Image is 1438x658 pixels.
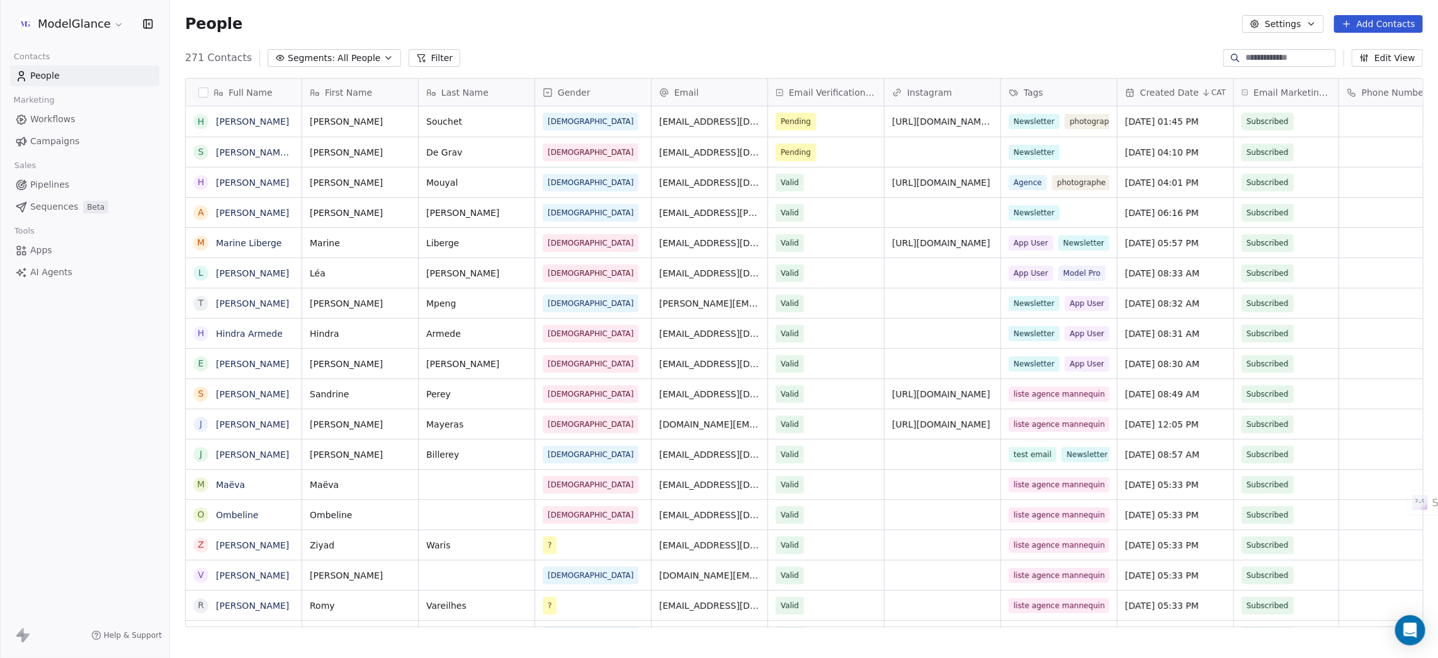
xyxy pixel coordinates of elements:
a: [PERSON_NAME] [216,450,289,460]
span: [DATE] 04:10 PM [1125,146,1226,159]
span: [DATE] 05:33 PM [1125,539,1226,552]
span: Subscribed [1247,599,1289,612]
a: [PERSON_NAME] De Grav [216,147,328,157]
span: [PERSON_NAME] [310,115,410,128]
span: [DATE] 06:16 PM [1125,207,1226,219]
span: Sales [9,156,42,175]
a: Apps [10,240,159,261]
span: Newsletter [1009,326,1060,341]
a: [PERSON_NAME] [216,208,289,218]
span: Hindra [310,327,410,340]
img: Group%2011.png [18,16,33,31]
span: Vareilhes [426,599,527,612]
a: Hindra Armede [216,329,283,339]
div: Email Verification Status [768,79,884,106]
span: App User [1065,356,1109,372]
span: Subscribed [1247,388,1289,400]
span: Newsletter [1009,145,1060,160]
a: People [10,65,159,86]
span: Tags [1024,86,1043,99]
a: Campaigns [10,131,159,152]
span: Subscribed [1247,448,1289,461]
span: De Grav [426,146,527,159]
button: Settings [1242,15,1323,33]
span: Ziyad [310,539,410,552]
div: Full Name [186,79,302,106]
span: Subscribed [1247,267,1289,280]
span: Apps [30,244,52,257]
span: [EMAIL_ADDRESS][DOMAIN_NAME] [659,146,760,159]
span: [DATE] 05:33 PM [1125,599,1226,612]
span: Segments: [288,52,335,65]
span: Contacts [8,47,55,66]
a: [URL][DOMAIN_NAME] [892,419,990,429]
span: [DEMOGRAPHIC_DATA] [548,327,633,340]
div: Domaine: [DOMAIN_NAME] [33,33,142,43]
span: ModelGlance [38,16,111,32]
span: Valid [781,358,799,370]
span: Subscribed [1247,569,1289,582]
span: AI Agents [30,266,72,279]
img: logo_orange.svg [20,20,30,30]
span: [DATE] 08:49 AM [1125,388,1226,400]
span: Subscribed [1247,418,1289,431]
div: Domaine [65,74,97,82]
span: Subscribed [1247,509,1289,521]
button: Add Contacts [1334,15,1423,33]
span: [DATE] 08:32 AM [1125,297,1226,310]
div: Email [652,79,767,106]
div: Tags [1001,79,1117,106]
div: Instagram [885,79,1000,106]
span: Mouyal [426,176,527,189]
span: Valid [781,448,799,461]
span: Valid [781,418,799,431]
span: First Name [325,86,372,99]
span: [DATE] 12:05 PM [1125,418,1226,431]
span: [PERSON_NAME] [426,267,527,280]
span: Newsletter [1009,356,1060,372]
span: [DATE] 08:30 AM [1125,358,1226,370]
span: Valid [781,207,799,219]
span: Sequences [30,200,78,213]
span: [DEMOGRAPHIC_DATA] [548,237,633,249]
span: [DOMAIN_NAME][EMAIL_ADDRESS][DOMAIN_NAME] [659,569,760,582]
div: Last Name [419,79,535,106]
a: [URL][DOMAIN_NAME] [892,238,990,248]
a: Pipelines [10,174,159,195]
span: liste agence mannequin [1009,568,1109,583]
span: [DATE] 05:33 PM [1125,479,1226,491]
div: T [198,297,204,310]
a: [PERSON_NAME] [216,540,289,550]
span: [PERSON_NAME] [310,146,410,159]
span: Help & Support [104,630,162,640]
span: Léa [310,267,410,280]
span: [EMAIL_ADDRESS][DOMAIN_NAME] [659,267,760,280]
span: Ombeline [310,509,410,521]
button: Edit View [1352,49,1423,67]
span: [DATE] 08:31 AM [1125,327,1226,340]
span: [DOMAIN_NAME][EMAIL_ADDRESS][DOMAIN_NAME] [659,418,760,431]
span: People [185,14,242,33]
span: [EMAIL_ADDRESS][DOMAIN_NAME] [659,176,760,189]
span: App User [1009,235,1053,251]
span: Subscribed [1247,176,1289,189]
span: Maëva [310,479,410,491]
a: Maëva [216,480,245,490]
span: Newsletter [1009,114,1060,129]
a: [PERSON_NAME] [216,116,289,127]
div: J [200,448,202,461]
a: Marine Liberge [216,238,281,248]
span: App User [1065,296,1109,311]
a: [PERSON_NAME] [216,268,289,278]
span: ? [548,539,552,552]
div: H [198,176,205,189]
span: [EMAIL_ADDRESS][DOMAIN_NAME] [659,599,760,612]
span: Sandrine [310,388,410,400]
div: A [198,206,204,219]
span: Full Name [229,86,273,99]
span: [DATE] 05:33 PM [1125,509,1226,521]
a: [URL][DOMAIN_NAME] [892,178,990,188]
span: [PERSON_NAME] [310,207,410,219]
a: [PERSON_NAME] [216,419,289,429]
span: Valid [781,569,799,582]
